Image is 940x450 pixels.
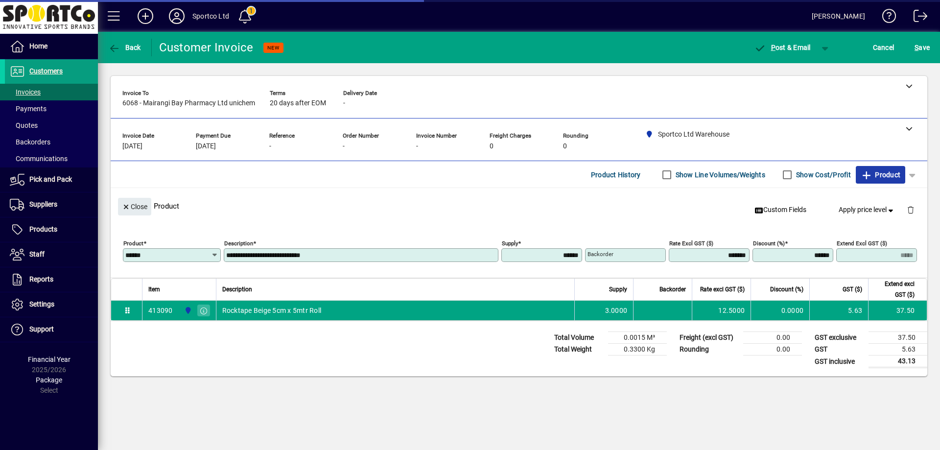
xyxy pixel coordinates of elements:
span: Back [108,44,141,51]
app-page-header-button: Delete [899,205,922,214]
button: Add [130,7,161,25]
button: Save [912,39,932,56]
span: Product [861,167,900,183]
span: Discount (%) [770,284,803,295]
span: Payments [10,105,47,113]
a: Home [5,34,98,59]
mat-label: Product [123,240,143,247]
div: Customer Invoice [159,40,254,55]
td: 37.50 [869,332,927,344]
span: Package [36,376,62,384]
app-page-header-button: Close [116,202,154,211]
span: Extend excl GST ($) [874,279,915,300]
div: 413090 [148,306,173,315]
a: Support [5,317,98,342]
span: Communications [10,155,68,163]
span: NEW [267,45,280,51]
td: 37.50 [868,301,927,320]
mat-label: Backorder [587,251,613,258]
div: Sportco Ltd [192,8,229,24]
a: Knowledge Base [875,2,896,34]
button: Post & Email [749,39,816,56]
span: Description [222,284,252,295]
a: Pick and Pack [5,167,98,192]
a: Reports [5,267,98,292]
span: 0 [490,142,493,150]
label: Show Cost/Profit [794,170,851,180]
span: Suppliers [29,200,57,208]
span: Pick and Pack [29,175,72,183]
span: Custom Fields [754,205,806,215]
span: 20 days after EOM [270,99,326,107]
span: 6068 - Mairangi Bay Pharmacy Ltd unichem [122,99,255,107]
span: Rocktape Beige 5cm x 5mtr Roll [222,306,322,315]
td: Total Volume [549,332,608,344]
span: ost & Email [754,44,811,51]
button: Close [118,198,151,215]
td: 0.00 [743,332,802,344]
span: GST ($) [843,284,862,295]
a: Products [5,217,98,242]
span: Staff [29,250,45,258]
a: Payments [5,100,98,117]
a: Settings [5,292,98,317]
span: Financial Year [28,355,70,363]
span: P [771,44,775,51]
span: Rate excl GST ($) [700,284,745,295]
td: 5.63 [869,344,927,355]
span: ave [915,40,930,55]
span: - [416,142,418,150]
mat-label: Description [224,240,253,247]
a: Logout [906,2,928,34]
button: Apply price level [835,201,899,219]
button: Product [856,166,905,184]
span: Supply [609,284,627,295]
span: Products [29,225,57,233]
span: - [343,142,345,150]
label: Show Line Volumes/Weights [674,170,765,180]
span: Home [29,42,47,50]
div: Product [111,188,927,224]
span: Backorders [10,138,50,146]
span: Close [122,199,147,215]
a: Quotes [5,117,98,134]
button: Custom Fields [751,201,810,219]
span: Item [148,284,160,295]
span: Quotes [10,121,38,129]
span: Reports [29,275,53,283]
td: 0.00 [743,344,802,355]
td: 0.0015 M³ [608,332,667,344]
td: 0.3300 Kg [608,344,667,355]
a: Communications [5,150,98,167]
span: Customers [29,67,63,75]
span: Sportco Ltd Warehouse [182,305,193,316]
mat-label: Discount (%) [753,240,785,247]
span: S [915,44,918,51]
mat-label: Extend excl GST ($) [837,240,887,247]
td: Total Weight [549,344,608,355]
span: Product History [591,167,641,183]
td: GST inclusive [810,355,869,368]
mat-label: Rate excl GST ($) [669,240,713,247]
span: 0 [563,142,567,150]
button: Profile [161,7,192,25]
button: Back [106,39,143,56]
span: Backorder [659,284,686,295]
td: Freight (excl GST) [675,332,743,344]
button: Cancel [870,39,897,56]
span: - [269,142,271,150]
span: - [343,99,345,107]
span: [DATE] [122,142,142,150]
span: Support [29,325,54,333]
span: [DATE] [196,142,216,150]
app-page-header-button: Back [98,39,152,56]
button: Product History [587,166,645,184]
span: Apply price level [839,205,895,215]
div: [PERSON_NAME] [812,8,865,24]
td: 0.0000 [751,301,809,320]
td: GST exclusive [810,332,869,344]
span: Invoices [10,88,41,96]
div: 12.5000 [698,306,745,315]
td: GST [810,344,869,355]
span: Cancel [873,40,894,55]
